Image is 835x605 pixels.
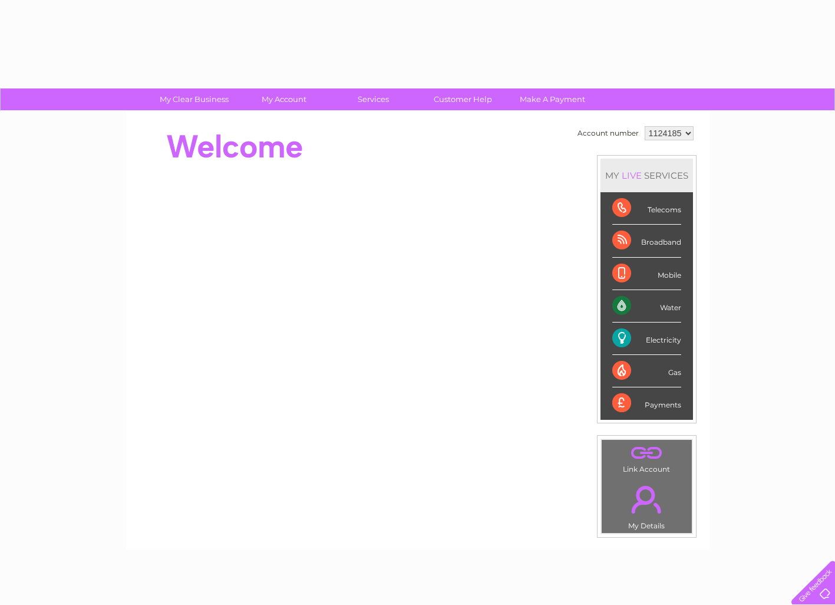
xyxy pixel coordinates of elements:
[612,225,681,257] div: Broadband
[605,479,689,520] a: .
[612,355,681,387] div: Gas
[605,443,689,463] a: .
[504,88,601,110] a: Make A Payment
[612,387,681,419] div: Payments
[414,88,511,110] a: Customer Help
[600,159,693,192] div: MY SERVICES
[612,258,681,290] div: Mobile
[612,323,681,355] div: Electricity
[612,290,681,323] div: Water
[325,88,422,110] a: Services
[619,170,644,181] div: LIVE
[601,439,692,476] td: Link Account
[235,88,332,110] a: My Account
[612,192,681,225] div: Telecoms
[575,123,642,143] td: Account number
[146,88,243,110] a: My Clear Business
[601,476,692,534] td: My Details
